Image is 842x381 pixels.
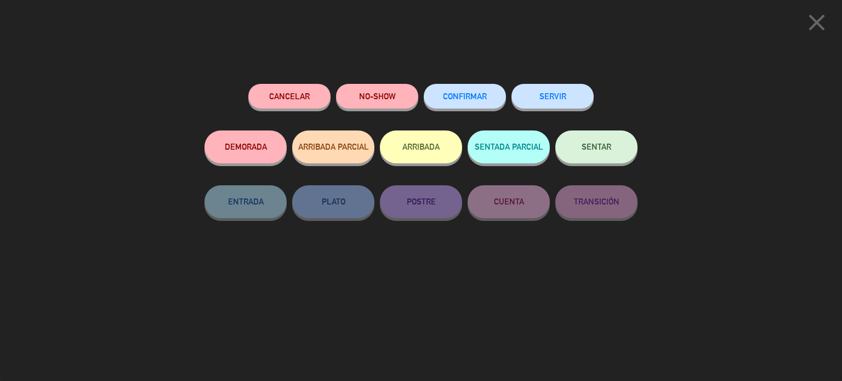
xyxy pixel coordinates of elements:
button: ARRIBADA [380,130,462,163]
span: SENTAR [582,142,611,151]
button: NO-SHOW [336,84,418,109]
button: CONFIRMAR [424,84,506,109]
button: ENTRADA [204,185,287,218]
span: ARRIBADA PARCIAL [298,142,369,151]
button: DEMORADA [204,130,287,163]
button: SERVIR [511,84,594,109]
span: CONFIRMAR [443,92,487,101]
button: ARRIBADA PARCIAL [292,130,374,163]
button: close [800,8,834,41]
i: close [803,9,830,36]
button: SENTAR [555,130,638,163]
button: TRANSICIÓN [555,185,638,218]
button: SENTADA PARCIAL [468,130,550,163]
button: POSTRE [380,185,462,218]
button: PLATO [292,185,374,218]
button: Cancelar [248,84,331,109]
button: CUENTA [468,185,550,218]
